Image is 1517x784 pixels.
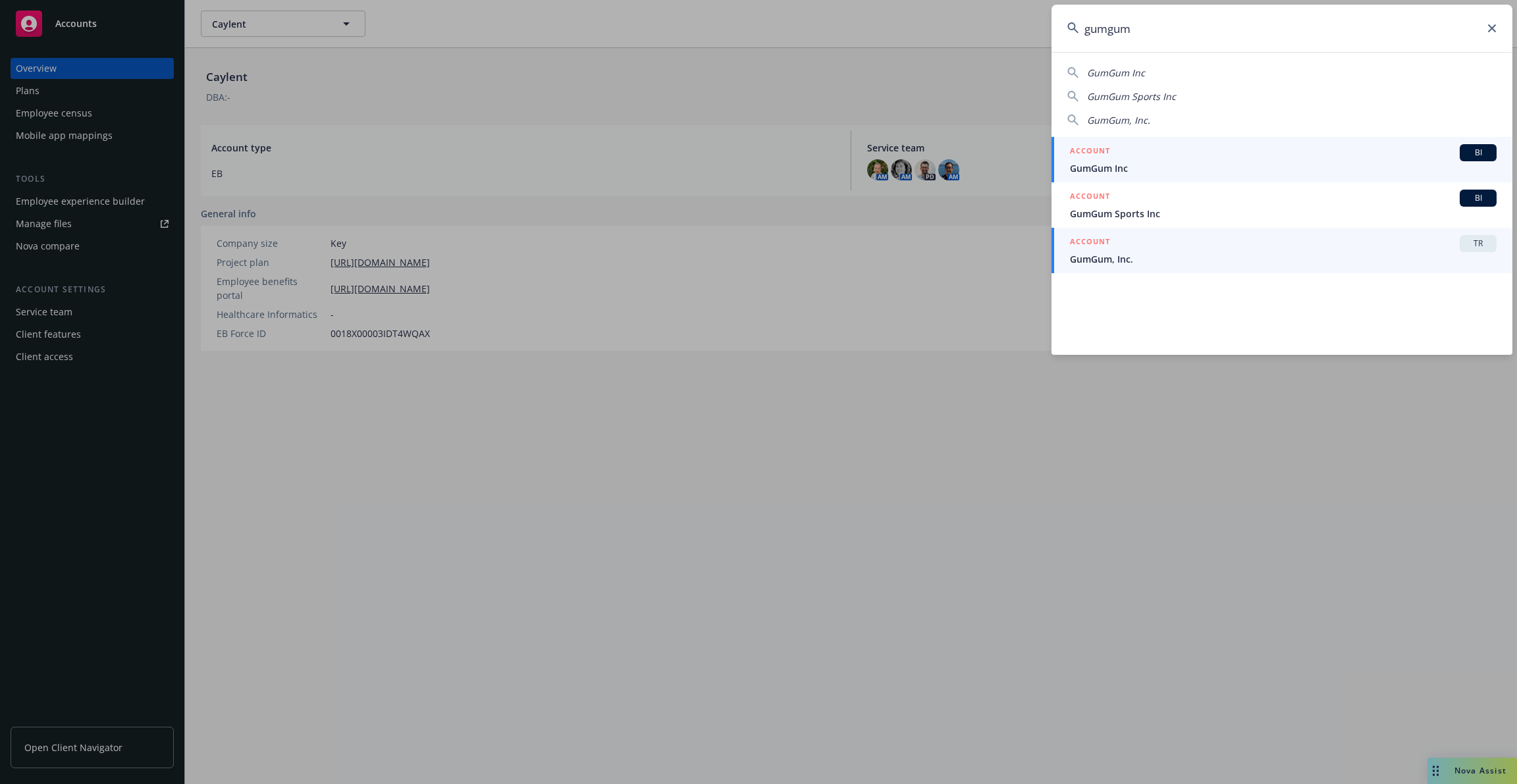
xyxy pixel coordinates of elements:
[1070,144,1110,160] h5: ACCOUNT
[1087,90,1176,103] span: GumGum Sports Inc
[1070,235,1110,251] h5: ACCOUNT
[1051,182,1512,228] a: ACCOUNTBIGumGum Sports Inc
[1051,228,1512,273] a: ACCOUNTTRGumGum, Inc.
[1087,66,1145,79] span: GumGum Inc
[1070,252,1497,266] span: GumGum, Inc.
[1070,161,1497,175] span: GumGum Inc
[1465,147,1491,159] span: BI
[1051,137,1512,182] a: ACCOUNTBIGumGum Inc
[1465,238,1491,249] span: TR
[1070,207,1497,221] span: GumGum Sports Inc
[1087,114,1150,126] span: GumGum, Inc.
[1465,192,1491,204] span: BI
[1051,5,1512,52] input: Search...
[1070,190,1110,205] h5: ACCOUNT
